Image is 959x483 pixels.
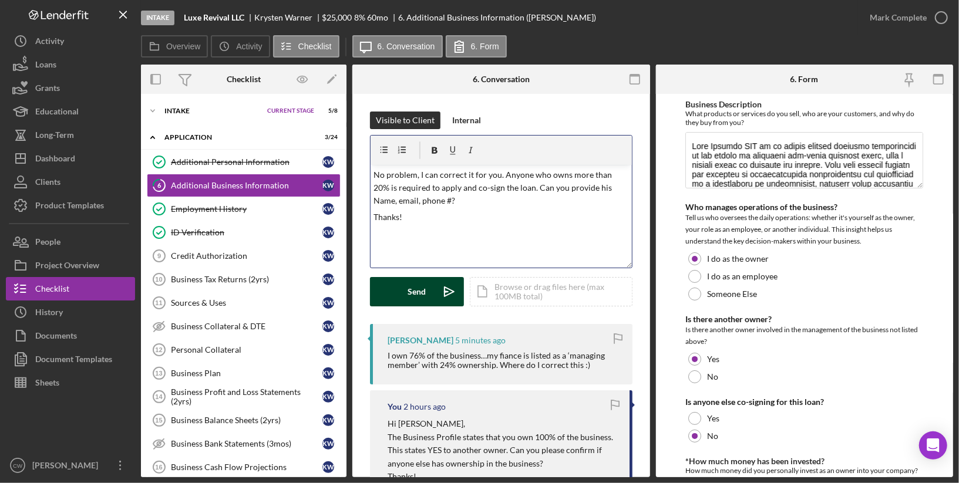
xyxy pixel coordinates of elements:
[155,276,162,283] tspan: 10
[35,277,69,303] div: Checklist
[398,13,596,22] div: 6. Additional Business Information ([PERSON_NAME])
[388,431,618,470] p: The Business Profile states that you own 100% of the business. This states YES to another owner. ...
[322,12,352,22] span: $25,000
[6,53,135,76] a: Loans
[322,203,334,215] div: K W
[35,53,56,79] div: Loans
[171,462,322,472] div: Business Cash Flow Projections
[6,254,135,277] button: Project Overview
[367,13,388,22] div: 60 mo
[147,362,341,385] a: 13Business PlanKW
[322,344,334,356] div: K W
[157,252,161,259] tspan: 9
[6,371,135,394] a: Sheets
[147,291,341,315] a: 11Sources & UsesKW
[370,112,440,129] button: Visible to Client
[13,462,23,469] text: CW
[6,100,135,123] button: Educational
[267,107,314,114] span: Current Stage
[147,197,341,221] a: Employment HistoryKW
[147,338,341,362] a: 12Personal CollateralKW
[322,156,334,168] div: K W
[171,298,322,308] div: Sources & Uses
[155,417,162,424] tspan: 15
[35,194,104,220] div: Product Templates
[388,470,618,483] p: Thanks!
[35,147,75,173] div: Dashboard
[171,228,322,237] div: ID Verification
[790,75,819,84] div: 6. Form
[388,417,618,430] p: Hi [PERSON_NAME],
[6,29,135,53] button: Activity
[378,42,435,51] label: 6. Conversation
[147,244,341,268] a: 9Credit AuthorizationKW
[6,76,135,100] button: Grants
[446,112,487,129] button: Internal
[403,402,446,411] time: 2025-09-25 15:30
[6,123,135,147] button: Long-Term
[685,99,762,109] label: Business Description
[157,181,161,189] tspan: 6
[171,345,322,354] div: Personal Collateral
[171,204,322,214] div: Employment History
[171,181,322,190] div: Additional Business Information
[707,254,769,264] label: I do as the owner
[155,370,162,377] tspan: 13
[685,212,923,247] div: Tell us who oversees the daily operations: whether it's yourself as the owner, your role as an em...
[388,402,402,411] div: You
[919,431,947,460] div: Open Intercom Messenger
[6,170,135,194] a: Clients
[171,416,322,425] div: Business Balance Sheets (2yrs)
[858,6,953,29] button: Mark Complete
[473,75,530,84] div: 6. Conversation
[155,393,163,400] tspan: 14
[155,346,162,353] tspan: 12
[35,254,99,280] div: Project Overview
[370,277,464,306] button: Send
[254,13,322,22] div: Krysten Warner
[452,112,481,129] div: Internal
[446,35,507,58] button: 6. Form
[685,109,923,127] div: What products or services do you sell, who are your customers, and why do they buy from you?
[35,324,77,350] div: Documents
[354,13,365,22] div: 8 %
[147,432,341,455] a: Business Bank Statements (3mos)KW
[147,408,341,432] a: 15Business Balance Sheets (2yrs)KW
[35,100,79,126] div: Educational
[6,324,135,347] a: Documents
[322,367,334,379] div: K W
[322,461,334,473] div: K W
[408,277,426,306] div: Send
[35,347,112,374] div: Document Templates
[322,250,334,262] div: K W
[376,112,435,129] div: Visible to Client
[455,336,506,345] time: 2025-09-25 17:02
[211,35,270,58] button: Activity
[6,454,135,477] button: CW[PERSON_NAME]
[171,251,322,261] div: Credit Authorization
[322,227,334,238] div: K W
[273,35,339,58] button: Checklist
[147,150,341,174] a: Additional Personal InformationKW
[6,300,135,324] a: History
[685,202,923,212] div: Who manages operations of the business?
[147,268,341,291] a: 10Business Tax Returns (2yrs)KW
[870,6,927,29] div: Mark Complete
[35,123,74,150] div: Long-Term
[707,372,718,381] label: No
[35,300,63,327] div: History
[155,464,162,471] tspan: 16
[147,455,341,479] a: 16Business Cash Flow ProjectionsKW
[374,211,628,224] p: Thanks!
[298,42,332,51] label: Checklist
[685,324,923,347] div: Is there another owner involved in the management of the business not listed above?
[707,289,757,299] label: Someone Else
[147,174,341,197] a: 6Additional Business InformationKW
[6,194,135,217] button: Product Templates
[35,371,59,397] div: Sheets
[171,322,322,331] div: Business Collateral & DTE
[388,336,453,345] div: [PERSON_NAME]
[6,230,135,254] a: People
